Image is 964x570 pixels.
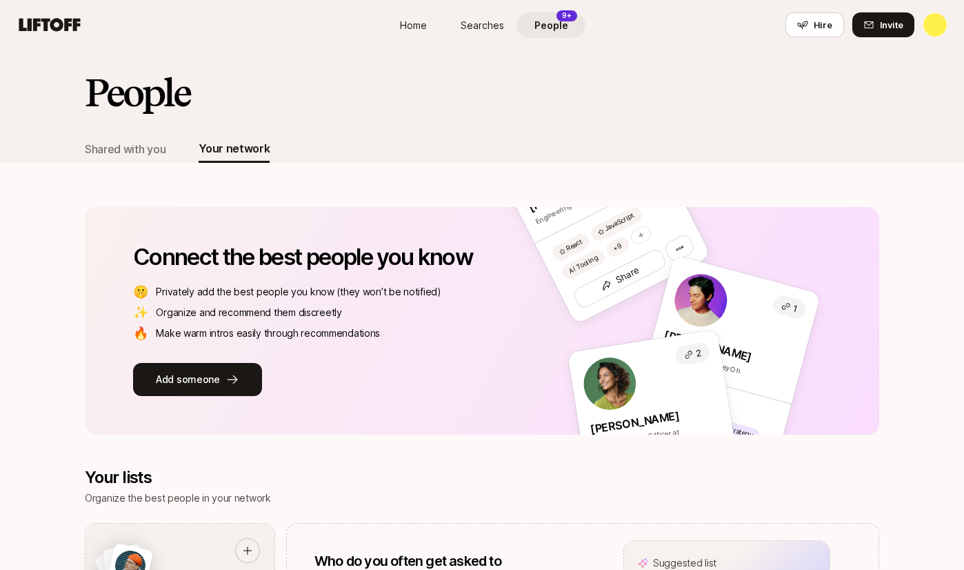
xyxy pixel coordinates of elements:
p: Connect the best people you know [133,246,473,268]
p: Product Design at HeyOh [659,343,787,390]
img: Kelly Na [923,13,947,37]
p: 🔥 [133,326,148,341]
button: Kelly Na [923,12,947,37]
h2: People [85,72,190,113]
p: Organize the best people in your network [85,490,271,507]
span: Hire [814,18,832,32]
p: Make warm intros easily through recommendations [156,326,380,341]
a: Home [379,12,448,38]
a: Searches [448,12,516,38]
button: Shared with you [85,135,165,163]
span: People [534,18,568,32]
div: 2 [674,342,711,366]
button: Hire [785,12,844,37]
p: Privately add the best people you know (they won’t be notified) [156,284,441,299]
p: Organize and recommend them discreetly [156,305,341,320]
span: Home [400,18,427,32]
p: AI Tooling [567,253,601,277]
div: 1 [772,293,807,320]
p: +9 [611,239,625,254]
button: Add someone [133,363,262,396]
div: Shared with you [85,140,165,158]
img: My Network hero avatar 2 [580,354,640,414]
span: Searches [461,18,504,32]
p: 9+ [562,10,572,21]
p: Your lists [85,468,271,487]
img: My Network hero avatar 1 [669,268,733,333]
div: Your network [199,139,270,157]
p: ✨ [133,305,148,320]
p: Strategy [725,423,754,441]
span: Invite [880,18,903,32]
span: Share [597,261,643,297]
button: Invite [852,12,914,37]
p: [PERSON_NAME] [589,406,681,438]
p: JavaScript [603,210,636,235]
p: 🤫 [133,284,148,299]
a: People9+ [516,12,585,38]
button: Your network [199,135,270,163]
p: React [564,237,584,255]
